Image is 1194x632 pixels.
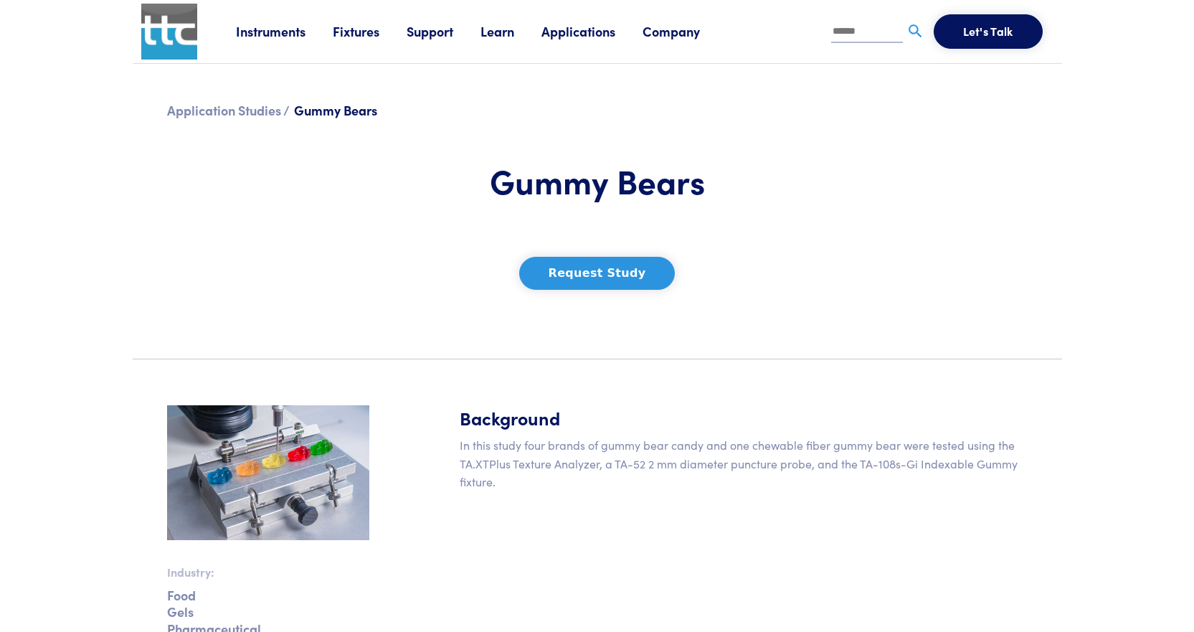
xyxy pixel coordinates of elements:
[333,22,407,40] a: Fixtures
[480,22,541,40] a: Learn
[167,609,369,614] p: Gels
[934,14,1043,49] button: Let's Talk
[167,563,369,582] p: Industry:
[167,101,290,119] a: Application Studies /
[294,101,377,119] span: Gummy Bears
[541,22,643,40] a: Applications
[460,436,1028,491] p: In this study four brands of gummy bear candy and one chewable fiber gummy bear were tested using...
[236,22,333,40] a: Instruments
[460,405,1028,430] h5: Background
[167,626,369,631] p: Pharmaceutical
[141,4,197,60] img: ttc_logo_1x1_v1.0.png
[519,257,676,290] button: Request Study
[407,22,480,40] a: Support
[643,22,727,40] a: Company
[167,593,369,598] p: Food
[387,160,808,202] h1: Gummy Bears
